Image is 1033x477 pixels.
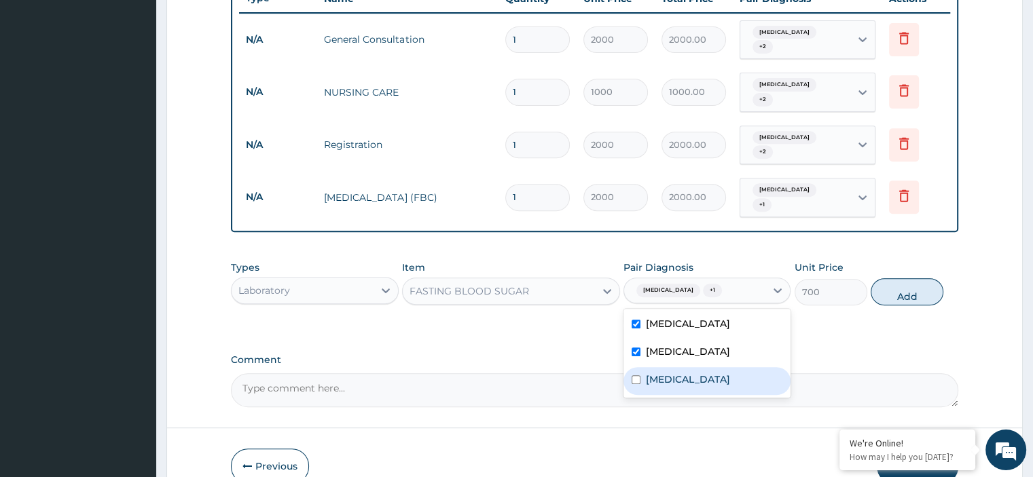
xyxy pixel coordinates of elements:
span: We're online! [79,149,187,286]
td: [MEDICAL_DATA] (FBC) [317,184,498,211]
label: [MEDICAL_DATA] [646,317,730,330]
td: N/A [239,185,317,210]
button: Add [871,278,943,305]
div: FASTING BLOOD SUGAR [410,284,529,298]
td: General Consultation [317,26,498,53]
span: + 1 [703,284,722,297]
label: Unit Price [795,261,844,274]
td: N/A [239,79,317,104]
td: Registration [317,131,498,158]
label: Pair Diagnosis [623,261,693,274]
td: N/A [239,27,317,52]
label: Types [231,262,259,273]
span: + 2 [753,40,773,54]
span: [MEDICAL_DATA] [753,78,816,92]
label: [MEDICAL_DATA] [646,373,730,386]
label: [MEDICAL_DATA] [646,345,730,358]
div: Minimize live chat window [223,7,255,39]
div: Chat with us now [71,76,228,94]
div: Laboratory [238,284,290,297]
span: + 1 [753,198,772,212]
div: We're Online! [850,437,965,449]
img: d_794563401_company_1708531726252_794563401 [25,68,55,102]
td: NURSING CARE [317,79,498,106]
label: Item [402,261,425,274]
textarea: Type your message and hit 'Enter' [7,326,259,374]
span: [MEDICAL_DATA] [753,183,816,197]
span: + 2 [753,93,773,107]
p: How may I help you today? [850,451,965,463]
span: + 2 [753,145,773,159]
span: [MEDICAL_DATA] [753,131,816,145]
span: [MEDICAL_DATA] [753,26,816,39]
td: N/A [239,132,317,157]
span: [MEDICAL_DATA] [636,284,700,297]
label: Comment [231,354,958,366]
